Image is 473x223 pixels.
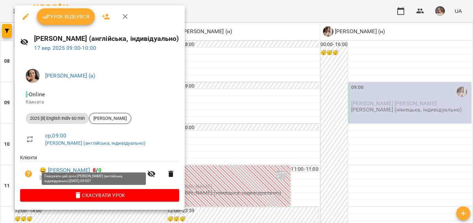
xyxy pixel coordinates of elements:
[40,166,90,175] a: 😀 [PERSON_NAME]
[89,113,131,124] div: [PERSON_NAME]
[20,154,179,189] ul: Клієнти
[26,91,46,98] span: - Online
[20,189,179,202] button: Скасувати Урок
[45,132,66,139] a: ср , 09:00
[93,167,101,173] b: /
[20,166,37,182] button: Візит ще не сплачено. Додати оплату?
[45,72,96,79] a: [PERSON_NAME] (а)
[40,175,143,181] p: [PHONE_NUMBER]
[26,69,40,83] img: aaa0aa5797c5ce11638e7aad685b53dd.jpeg
[26,115,89,122] span: 2025 [8] English Indiv 60 min
[26,99,174,106] p: Кімната
[89,115,131,122] span: [PERSON_NAME]
[42,12,90,21] span: Урок відбувся
[37,8,95,25] button: Урок відбувся
[45,140,146,146] a: [PERSON_NAME] (англійська, індивідуально)
[34,33,179,44] h6: [PERSON_NAME] (англійська, індивідуально)
[34,45,96,51] a: 17 вер 2025 09:00-10:00
[98,167,101,173] span: 0
[93,167,96,173] span: 8
[26,191,174,199] span: Скасувати Урок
